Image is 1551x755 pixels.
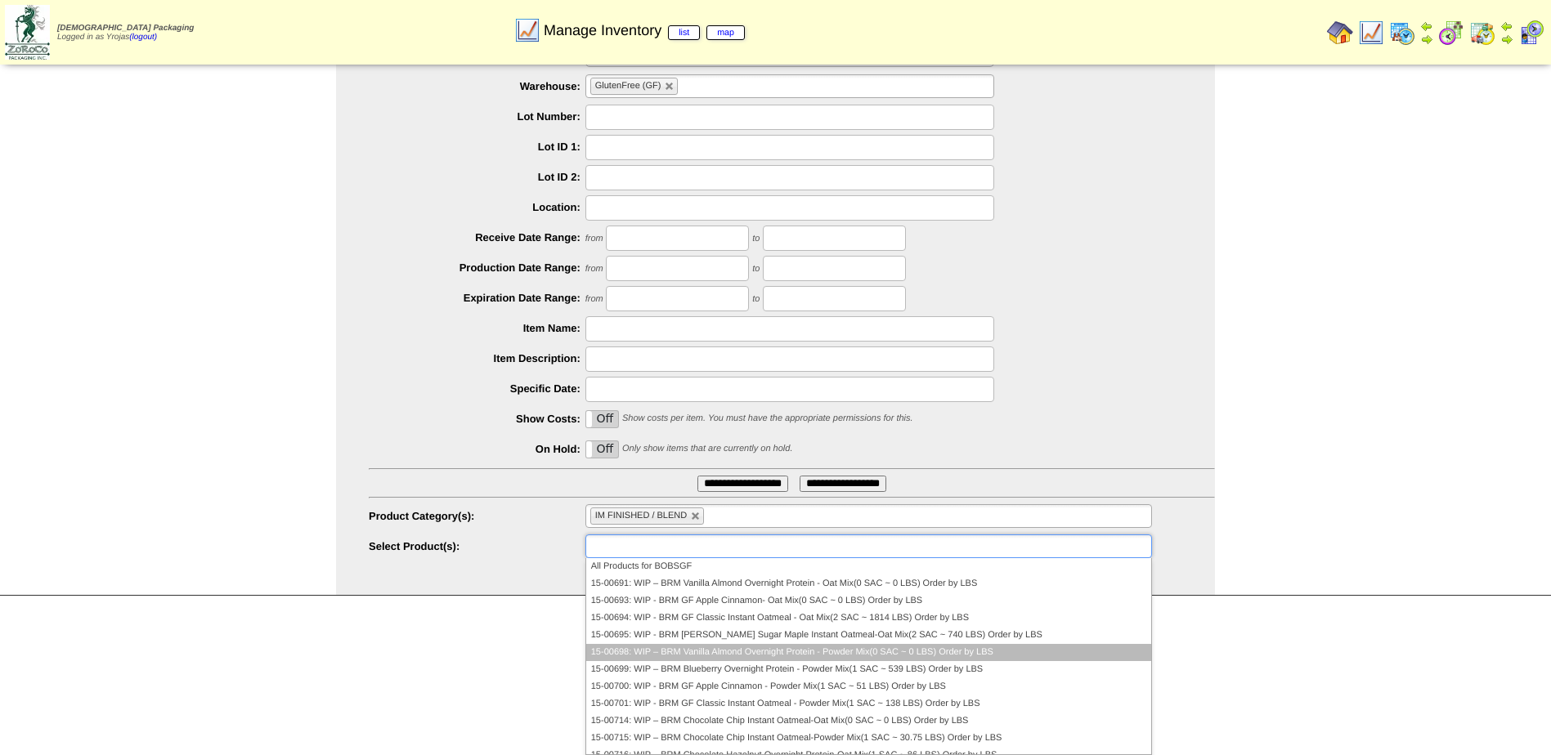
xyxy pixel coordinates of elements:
[1389,20,1415,46] img: calendarprod.gif
[586,713,1151,730] li: 15-00714: WIP – BRM Chocolate Chip Instant Oatmeal-Oat Mix(0 SAC ~ 0 LBS) Order by LBS
[586,730,1151,747] li: 15-00715: WIP – BRM Chocolate Chip Instant Oatmeal-Powder Mix(1 SAC ~ 30.75 LBS) Order by LBS
[1420,33,1433,46] img: arrowright.gif
[369,141,585,153] label: Lot ID 1:
[1500,20,1513,33] img: arrowleft.gif
[585,294,603,304] span: from
[586,575,1151,592] li: 15-00691: WIP – BRM Vanilla Almond Overnight Protein - Oat Mix(0 SAC ~ 0 LBS) Order by LBS
[369,261,585,274] label: Production Date Range:
[369,292,585,304] label: Expiration Date Range:
[1469,20,1495,46] img: calendarinout.gif
[369,443,585,455] label: On Hold:
[369,413,585,425] label: Show Costs:
[369,352,585,364] label: Item Description:
[585,264,603,274] span: from
[5,5,50,60] img: zoroco-logo-small.webp
[369,171,585,183] label: Lot ID 2:
[586,627,1151,644] li: 15-00695: WIP - BRM [PERSON_NAME] Sugar Maple Instant Oatmeal-Oat Mix(2 SAC ~ 740 LBS) Order by LBS
[622,413,913,423] span: Show costs per item. You must have the appropriate permissions for this.
[586,678,1151,695] li: 15-00700: WIP - BRM GF Apple Cinnamon - Powder Mix(1 SAC ~ 51 LBS) Order by LBS
[586,411,619,427] label: Off
[595,511,687,520] span: IM FINISHED / BLEND
[514,17,540,43] img: line_graph.gif
[369,110,585,123] label: Lot Number:
[369,382,585,395] label: Specific Date:
[369,540,585,552] label: Select Product(s):
[369,322,585,334] label: Item Name:
[129,33,157,42] a: (logout)
[1518,20,1544,46] img: calendarcustomer.gif
[586,695,1151,713] li: 15-00701: WIP - BRM GF Classic Instant Oatmeal - Powder Mix(1 SAC ~ 138 LBS) Order by LBS
[369,231,585,243] label: Receive Date Range:
[586,558,1151,575] li: All Products for BOBSGF
[752,234,760,243] span: to
[586,610,1151,627] li: 15-00694: WIP - BRM GF Classic Instant Oatmeal - Oat Mix(2 SAC ~ 1814 LBS) Order by LBS
[1500,33,1513,46] img: arrowright.gif
[706,25,745,40] a: map
[544,22,745,39] span: Manage Inventory
[57,24,194,42] span: Logged in as Yrojas
[586,661,1151,678] li: 15-00699: WIP – BRM Blueberry Overnight Protein - Powder Mix(1 SAC ~ 539 LBS) Order by LBS
[752,294,760,304] span: to
[369,201,585,213] label: Location:
[586,644,1151,661] li: 15-00698: WIP – BRM Vanilla Almond Overnight Protein - Powder Mix(0 SAC ~ 0 LBS) Order by LBS
[668,25,700,40] a: list
[595,81,661,91] span: GlutenFree (GF)
[586,592,1151,610] li: 15-00693: WIP - BRM GF Apple Cinnamon- Oat Mix(0 SAC ~ 0 LBS) Order by LBS
[585,234,603,243] span: from
[586,441,619,458] label: Off
[1358,20,1384,46] img: line_graph.gif
[752,264,760,274] span: to
[369,80,585,92] label: Warehouse:
[369,510,585,522] label: Product Category(s):
[1327,20,1353,46] img: home.gif
[585,440,620,458] div: OnOff
[1420,20,1433,33] img: arrowleft.gif
[585,410,620,428] div: OnOff
[57,24,194,33] span: [DEMOGRAPHIC_DATA] Packaging
[1438,20,1464,46] img: calendarblend.gif
[622,444,792,453] span: Only show items that are currently on hold.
